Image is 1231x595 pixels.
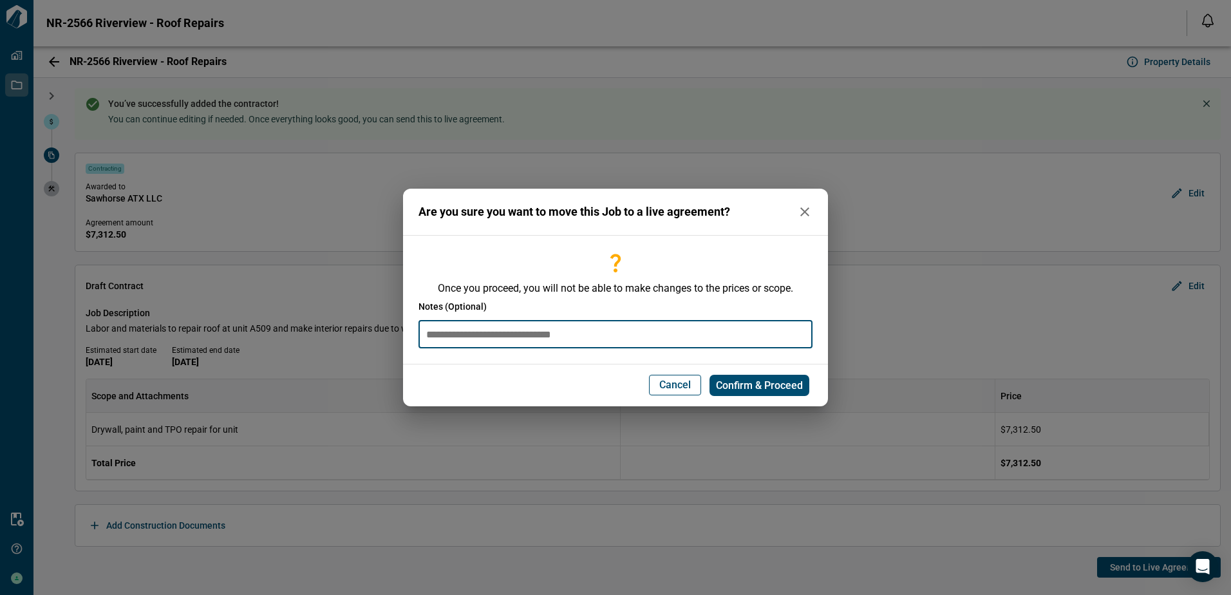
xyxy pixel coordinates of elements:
[649,375,701,395] button: Cancel
[418,282,813,295] span: Once you proceed, you will not be able to make changes to the prices or scope.
[709,375,809,397] button: Confirm & Proceed
[418,300,487,313] span: Notes (Optional)
[1187,551,1218,582] div: Open Intercom Messenger
[716,379,803,392] span: Confirm & Proceed
[418,205,730,218] span: Are you sure you want to move this Job to a live agreement?
[659,379,691,392] span: Cancel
